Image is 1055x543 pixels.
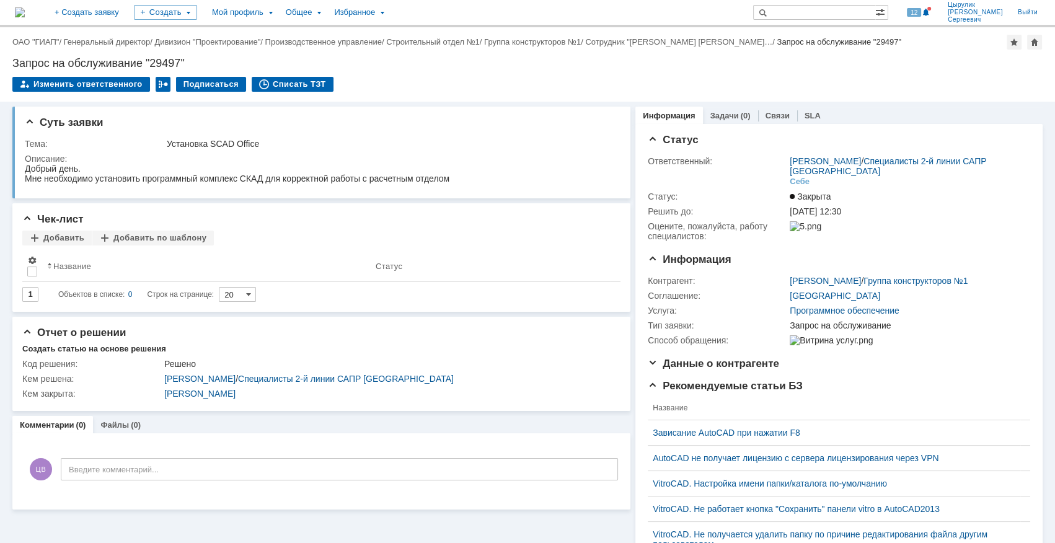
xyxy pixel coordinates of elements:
span: Информация [648,254,731,265]
img: logo [15,7,25,17]
div: Создать [134,5,197,20]
span: Данные о контрагенте [648,358,779,369]
div: / [386,37,484,46]
a: SLA [805,111,821,120]
div: (0) [76,420,86,430]
div: 0 [128,287,133,302]
a: Зависание AutoCAD при нажатии F8 [653,428,1015,438]
a: [PERSON_NAME] [164,389,236,399]
span: Цырулик [948,1,1003,9]
a: Связи [766,111,790,120]
a: Специалисты 2-й линии САПР [GEOGRAPHIC_DATA] [790,156,986,176]
span: Чек-лист [22,213,84,225]
div: Контрагент: [648,276,787,286]
div: Услуга: [648,306,787,316]
a: Специалисты 2-й линии САПР [GEOGRAPHIC_DATA] [238,374,454,384]
div: Себе [790,177,810,187]
span: Рекомендуемые статьи БЗ [648,380,803,392]
th: Название [648,396,1020,420]
div: Решено [164,359,612,369]
div: Способ обращения: [648,335,787,345]
div: Статус [376,262,402,271]
div: Запрос на обслуживание [790,320,1024,330]
img: Витрина услуг.png [790,335,873,345]
div: / [164,374,612,384]
a: Задачи [710,111,739,120]
div: Название [53,262,91,271]
a: Файлы [100,420,129,430]
div: Кем закрыта: [22,389,162,399]
span: Настройки [27,255,37,265]
div: / [12,37,64,46]
div: / [790,156,1024,176]
div: / [484,37,585,46]
span: Статус [648,134,698,146]
span: [PERSON_NAME] [948,9,1003,16]
span: 12 [907,8,921,17]
div: Описание: [25,154,615,164]
a: VitroCAD. Настройка имени папки/каталога по-умолчанию [653,479,1015,488]
div: / [265,37,387,46]
a: AutoCAD не получает лицензию с сервера лицензирования через VPN [653,453,1015,463]
a: Группа конструкторов №1 [863,276,968,286]
span: Расширенный поиск [875,6,888,17]
div: Тема: [25,139,164,149]
a: Сотрудник "[PERSON_NAME] [PERSON_NAME]… [585,37,772,46]
a: Производственное управление [265,37,382,46]
span: ЦВ [30,458,52,480]
a: Перейти на домашнюю страницу [15,7,25,17]
a: VitroCAD. Не работает кнопка "Сохранить" панели vitro в AutoCAD2013 [653,504,1015,514]
a: Информация [643,111,695,120]
div: Код решения: [22,359,162,369]
span: Отчет о решении [22,327,126,338]
div: Статус: [648,192,787,201]
div: Запрос на обслуживание "29497" [777,37,901,46]
i: Строк на странице: [58,287,214,302]
div: Создать статью на основе решения [22,344,166,354]
div: Установка SCAD Office [167,139,612,149]
th: Статус [371,250,611,282]
div: / [790,276,968,286]
a: Строительный отдел №1 [386,37,480,46]
a: ОАО "ГИАП" [12,37,59,46]
a: [PERSON_NAME] [790,276,861,286]
a: [GEOGRAPHIC_DATA] [790,291,880,301]
span: Суть заявки [25,117,103,128]
div: / [585,37,777,46]
div: Oцените, пожалуйста, работу специалистов: [648,221,787,241]
span: Объектов в списке: [58,290,125,299]
div: (0) [131,420,141,430]
a: Программное обеспечение [790,306,899,316]
a: [PERSON_NAME] [164,374,236,384]
a: Группа конструкторов №1 [484,37,581,46]
span: [DATE] 12:30 [790,206,841,216]
div: Соглашение: [648,291,787,301]
a: Генеральный директор [64,37,150,46]
span: Закрыта [790,192,831,201]
div: / [154,37,265,46]
span: Сергеевич [948,16,1003,24]
div: Тип заявки: [648,320,787,330]
div: (0) [741,111,751,120]
a: Дивизион "Проектирование" [154,37,260,46]
div: Работа с массовостью [156,77,170,92]
div: Запрос на обслуживание "29497" [12,57,1043,69]
div: / [64,37,155,46]
div: Ответственный: [648,156,787,166]
div: Добавить в избранное [1007,35,1022,50]
div: Кем решена: [22,374,162,384]
a: [PERSON_NAME] [790,156,861,166]
div: Сделать домашней страницей [1027,35,1042,50]
th: Название [42,250,371,282]
a: Комментарии [20,420,74,430]
img: 5.png [790,221,821,231]
div: Решить до: [648,206,787,216]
